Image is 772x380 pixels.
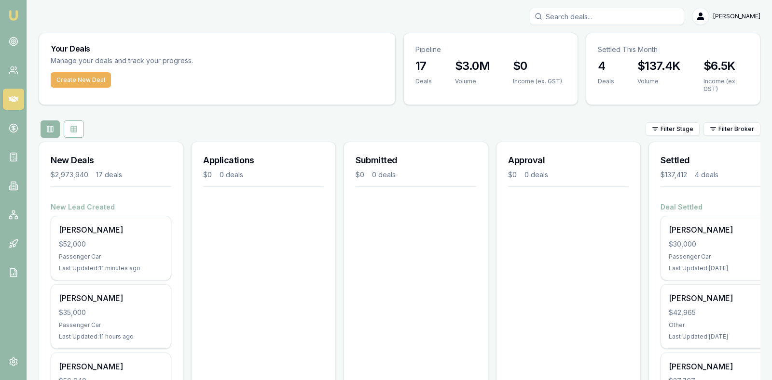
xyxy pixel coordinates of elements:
div: Deals [415,78,432,85]
h3: $0 [513,58,562,74]
div: $0 [203,170,212,180]
div: $35,000 [59,308,163,317]
p: Settled This Month [598,45,748,54]
div: Volume [455,78,490,85]
div: [PERSON_NAME] [59,292,163,304]
div: $0 [356,170,364,180]
div: $52,000 [59,239,163,249]
div: Last Updated: 11 minutes ago [59,264,163,272]
button: Filter Broker [703,122,760,136]
span: Filter Stage [661,125,693,133]
div: Income (ex. GST) [513,78,562,85]
div: Passenger Car [59,321,163,329]
span: [PERSON_NAME] [713,13,760,20]
h3: Applications [203,154,324,167]
div: Passenger Car [59,253,163,261]
h3: $137.4K [637,58,680,74]
div: $0 [508,170,517,180]
button: Create New Deal [51,72,111,88]
div: 0 deals [372,170,396,180]
span: Filter Broker [718,125,754,133]
p: Manage your deals and track your progress. [51,55,298,66]
p: Pipeline [415,45,566,54]
div: 17 deals [96,170,122,180]
div: Deals [598,78,614,85]
h3: Approval [508,154,629,167]
h3: Submitted [356,154,476,167]
div: $2,973,940 [51,170,88,180]
button: Filter Stage [646,122,700,136]
div: Volume [637,78,680,85]
h3: $3.0M [455,58,490,74]
div: [PERSON_NAME] [59,361,163,372]
h4: New Lead Created [51,202,171,212]
h3: 4 [598,58,614,74]
h3: 17 [415,58,432,74]
h3: Your Deals [51,45,384,52]
div: 4 deals [695,170,718,180]
div: Last Updated: 11 hours ago [59,333,163,341]
div: [PERSON_NAME] [59,224,163,236]
input: Search deals [530,8,684,25]
div: 0 deals [524,170,548,180]
img: emu-icon-u.png [8,10,19,21]
h3: New Deals [51,154,171,167]
div: Income (ex. GST) [703,78,748,93]
div: $137,412 [661,170,687,180]
div: 0 deals [220,170,243,180]
h3: $6.5K [703,58,748,74]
